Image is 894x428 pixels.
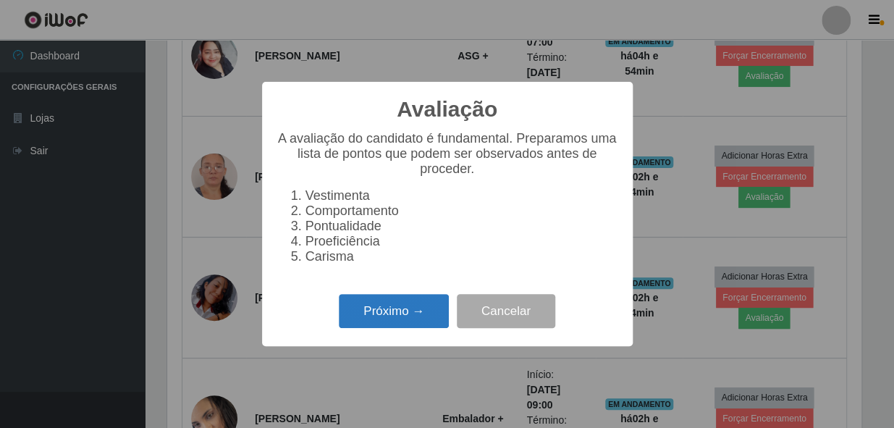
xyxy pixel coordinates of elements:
[277,131,618,177] p: A avaliação do candidato é fundamental. Preparamos uma lista de pontos que podem ser observados a...
[305,234,618,249] li: Proeficiência
[305,249,618,264] li: Carisma
[305,188,618,203] li: Vestimenta
[339,294,449,328] button: Próximo →
[397,96,497,122] h2: Avaliação
[457,294,555,328] button: Cancelar
[305,219,618,234] li: Pontualidade
[305,203,618,219] li: Comportamento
